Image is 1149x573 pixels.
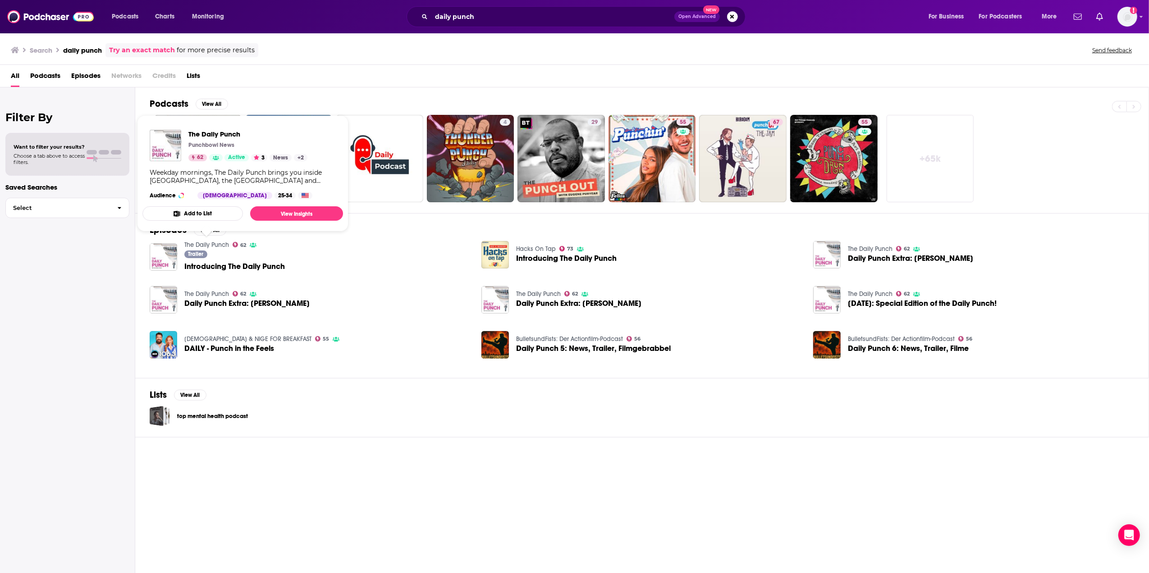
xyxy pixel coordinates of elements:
[150,286,177,314] img: Daily Punch Extra: Kevin McCarthy
[973,9,1035,24] button: open menu
[294,154,307,161] a: +2
[1070,9,1085,24] a: Show notifications dropdown
[848,290,893,298] a: The Daily Punch
[240,243,246,247] span: 62
[150,192,190,199] h3: Audience
[14,144,85,150] span: Want to filter your results?
[5,198,129,218] button: Select
[228,153,245,162] span: Active
[184,335,311,343] a: KRISTEN & NIGE FOR BREAKFAST
[559,246,574,251] a: 73
[481,241,509,268] img: Introducing The Daily Punch
[516,345,671,352] a: Daily Punch 5: News, Trailer, Filmgebrabbel
[71,68,101,87] span: Episodes
[958,336,973,341] a: 56
[431,9,674,24] input: Search podcasts, credits, & more...
[929,10,964,23] span: For Business
[858,118,872,126] a: 55
[634,337,641,341] span: 56
[111,68,142,87] span: Networks
[7,8,94,25] img: Podchaser - Follow, Share and Rate Podcasts
[1117,7,1137,27] span: Logged in as caitmwalters
[516,290,561,298] a: The Daily Punch
[813,241,841,268] img: Daily Punch Extra: Liz Cheney
[177,411,248,421] a: top mental health podcast
[979,10,1022,23] span: For Podcasters
[609,115,696,202] a: 55
[517,115,605,202] a: 29
[184,263,285,270] a: Introducing The Daily Punch
[150,331,177,359] img: DAILY - Punch in the Feels
[5,111,129,124] h2: Filter By
[567,247,573,251] span: 73
[1118,524,1140,546] div: Open Intercom Messenger
[184,345,274,352] a: DAILY - Punch in the Feels
[109,45,175,55] a: Try an exact match
[1130,7,1137,14] svg: Add a profile image
[155,10,174,23] span: Charts
[275,192,296,199] div: 25-34
[150,130,181,161] a: The Daily Punch
[848,345,969,352] a: Daily Punch 6: News, Trailer, Filme
[904,247,910,251] span: 62
[187,68,200,87] a: Lists
[152,68,176,87] span: Credits
[481,331,509,359] img: Daily Punch 5: News, Trailer, Filmgebrabbel
[233,291,247,296] a: 62
[680,118,687,127] span: 55
[188,130,307,138] a: The Daily Punch
[1089,46,1135,54] button: Send feedback
[481,286,509,314] img: Daily Punch Extra: Steve Scalise
[63,46,102,55] h3: daily punch
[516,300,641,307] a: Daily Punch Extra: Steve Scalise
[904,292,910,296] span: 62
[150,389,167,400] h2: Lists
[1042,10,1057,23] span: More
[564,291,578,296] a: 62
[150,406,170,426] span: top mental health podcast
[196,99,228,109] button: View All
[572,292,578,296] span: 62
[184,300,310,307] span: Daily Punch Extra: [PERSON_NAME]
[11,68,19,87] span: All
[150,243,177,271] img: Introducing The Daily Punch
[105,9,150,24] button: open menu
[848,255,973,262] span: Daily Punch Extra: [PERSON_NAME]
[30,68,60,87] a: Podcasts
[516,255,617,262] span: Introducing The Daily Punch
[224,154,249,161] a: Active
[150,168,336,185] div: Weekday mornings, The Daily Punch brings you inside [GEOGRAPHIC_DATA], the [GEOGRAPHIC_DATA] and ...
[197,153,203,162] span: 62
[591,118,598,127] span: 29
[966,337,972,341] span: 56
[848,245,893,253] a: The Daily Punch
[516,300,641,307] span: Daily Punch Extra: [PERSON_NAME]
[112,10,138,23] span: Podcasts
[184,241,229,249] a: The Daily Punch
[427,115,514,202] a: 4
[142,206,243,221] button: Add to List
[813,331,841,359] img: Daily Punch 6: News, Trailer, Filme
[588,118,601,126] a: 29
[186,9,236,24] button: open menu
[150,389,206,400] a: ListsView All
[240,292,246,296] span: 62
[1035,9,1068,24] button: open menu
[192,10,224,23] span: Monitoring
[848,255,973,262] a: Daily Punch Extra: Liz Cheney
[678,14,716,19] span: Open Advanced
[1093,9,1107,24] a: Show notifications dropdown
[415,6,754,27] div: Search podcasts, credits, & more...
[184,300,310,307] a: Daily Punch Extra: Kevin McCarthy
[848,300,997,307] span: [DATE]: Special Edition of the Daily Punch!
